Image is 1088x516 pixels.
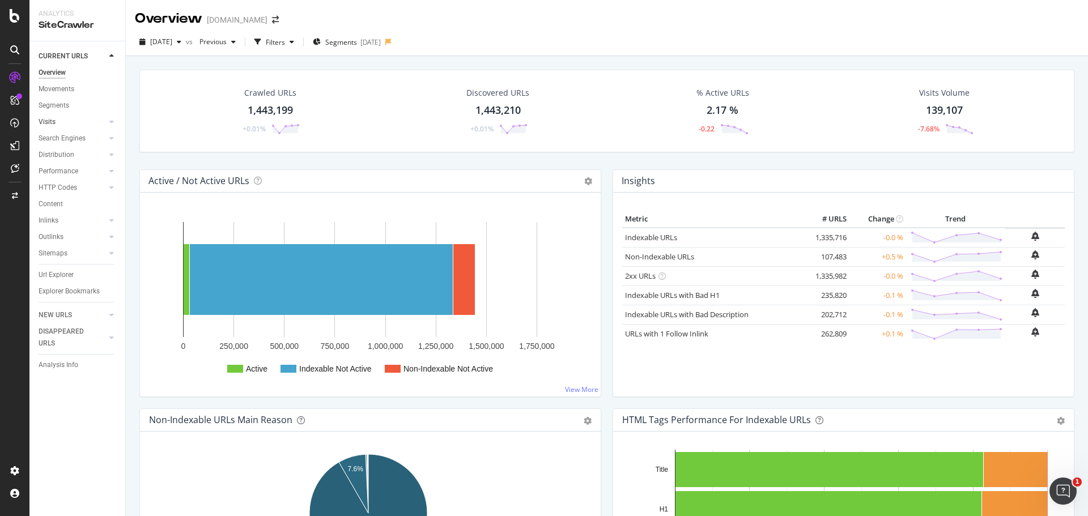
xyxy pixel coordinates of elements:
td: -0.0 % [849,266,906,285]
td: +0.5 % [849,247,906,266]
div: Non-Indexable URLs Main Reason [149,414,292,425]
text: Active [246,364,267,373]
th: # URLS [804,211,849,228]
span: 1 [1073,477,1082,487]
i: Options [584,177,592,185]
div: 2.17 % [707,103,738,118]
div: Outlinks [39,231,63,243]
div: -7.68% [918,124,940,134]
a: DISAPPEARED URLS [39,326,106,349]
div: Visits [39,116,56,128]
a: Content [39,198,117,210]
td: -0.0 % [849,228,906,248]
td: 1,335,716 [804,228,849,248]
td: 1,335,982 [804,266,849,285]
div: bell-plus [1031,250,1039,259]
td: -0.1 % [849,285,906,305]
div: Distribution [39,149,74,161]
div: Crawled URLs [244,87,296,99]
a: 2xx URLs [625,271,656,281]
div: % Active URLs [696,87,749,99]
td: 107,483 [804,247,849,266]
text: 750,000 [321,342,350,351]
div: +0.01% [470,124,494,134]
div: 1,443,210 [475,103,521,118]
td: 235,820 [804,285,849,305]
div: Filters [266,37,285,47]
div: arrow-right-arrow-left [272,16,279,24]
h4: Active / Not Active URLs [148,173,249,189]
a: Non-Indexable URLs [625,251,694,262]
div: +0.01% [243,124,266,134]
td: +0.1 % [849,324,906,343]
a: Search Engines [39,133,106,144]
button: Segments[DATE] [308,33,385,51]
div: Discovered URLs [466,87,529,99]
a: Outlinks [39,231,106,243]
div: HTML Tags Performance for Indexable URLs [622,414,811,425]
div: HTTP Codes [39,182,77,194]
button: Previous [195,33,240,51]
h4: Insights [622,173,655,189]
text: 500,000 [270,342,299,351]
a: Performance [39,165,106,177]
div: bell-plus [1031,270,1039,279]
td: 202,712 [804,305,849,324]
div: Content [39,198,63,210]
div: Visits Volume [919,87,970,99]
iframe: Intercom live chat [1049,477,1077,505]
div: Segments [39,100,69,112]
a: View More [565,385,598,394]
span: Previous [195,37,227,46]
div: gear [584,417,592,425]
a: Indexable URLs with Bad Description [625,309,749,319]
div: [DATE] [360,37,381,47]
div: bell-plus [1031,308,1039,317]
a: Overview [39,67,117,79]
text: 250,000 [219,342,248,351]
text: 7.6% [347,465,363,473]
div: Url Explorer [39,269,74,281]
text: Indexable Not Active [299,364,372,373]
text: Title [656,466,669,474]
text: 0 [181,342,186,351]
span: vs [186,37,195,46]
a: Inlinks [39,215,106,227]
div: 139,107 [926,103,963,118]
div: [DOMAIN_NAME] [207,14,267,25]
div: 1,443,199 [248,103,293,118]
a: Explorer Bookmarks [39,285,117,297]
div: CURRENT URLS [39,50,88,62]
div: gear [1057,417,1065,425]
a: CURRENT URLS [39,50,106,62]
a: Url Explorer [39,269,117,281]
div: SiteCrawler [39,19,116,32]
a: Analysis Info [39,359,117,371]
a: Indexable URLs with Bad H1 [625,290,720,300]
a: NEW URLS [39,309,106,321]
a: Segments [39,100,117,112]
button: Filters [250,33,299,51]
div: Overview [135,9,202,28]
a: Indexable URLs [625,232,677,242]
span: 2025 Aug. 7th [150,37,172,46]
a: Visits [39,116,106,128]
th: Trend [906,211,1005,228]
div: Sitemaps [39,248,67,259]
div: Analytics [39,9,116,19]
a: HTTP Codes [39,182,106,194]
text: H1 [660,505,669,513]
div: Explorer Bookmarks [39,285,100,297]
span: Segments [325,37,357,47]
div: bell-plus [1031,289,1039,298]
a: Sitemaps [39,248,106,259]
a: URLs with 1 Follow Inlink [625,329,708,339]
text: 1,500,000 [469,342,504,351]
a: Distribution [39,149,106,161]
div: -0.22 [699,124,715,134]
th: Metric [622,211,804,228]
text: 1,250,000 [418,342,453,351]
svg: A chart. [149,211,592,387]
th: Change [849,211,906,228]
